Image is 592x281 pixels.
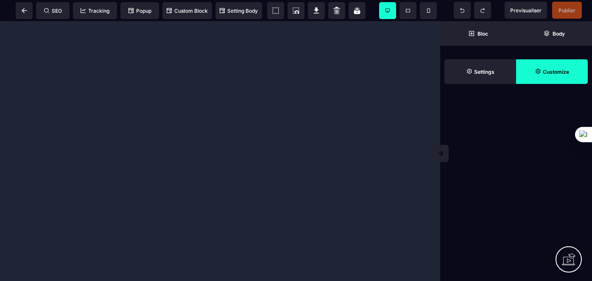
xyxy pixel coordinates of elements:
span: Setting Body [220,8,258,14]
span: View components [267,2,284,19]
strong: Body [553,31,565,37]
strong: Customize [543,69,569,75]
span: Open Blocks [440,21,516,46]
strong: Bloc [478,31,488,37]
span: Preview [505,2,547,19]
span: Open Layer Manager [516,21,592,46]
span: Custom Block [167,8,208,14]
span: Popup [128,8,151,14]
span: SEO [44,8,62,14]
span: Publier [558,7,575,14]
span: Screenshot [288,2,304,19]
span: Open Style Manager [516,59,588,84]
span: Settings [444,59,516,84]
span: Tracking [81,8,109,14]
span: Previsualiser [510,7,542,14]
strong: Settings [474,69,494,75]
